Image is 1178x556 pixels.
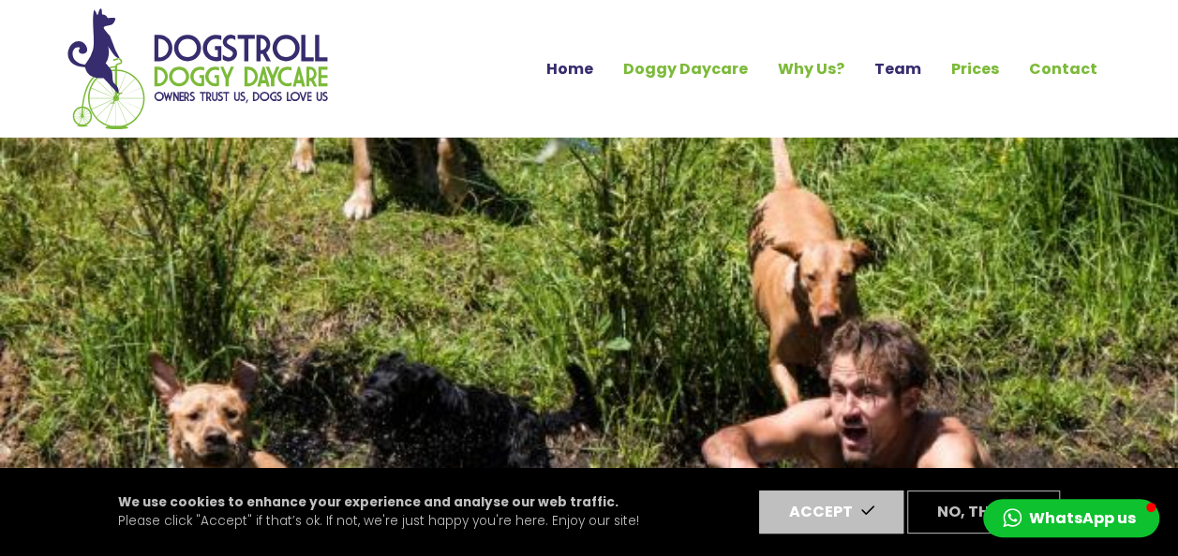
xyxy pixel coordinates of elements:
[763,53,859,85] a: Why Us?
[983,499,1159,537] button: WhatsApp us
[1014,53,1112,85] a: Contact
[118,493,619,511] strong: We use cookies to enhance your experience and analyse our web traffic.
[907,490,1060,534] button: No, thanks
[759,490,903,534] button: Accept
[859,53,936,85] a: Team
[67,7,329,130] img: Home
[936,53,1014,85] a: Prices
[608,53,763,85] a: Doggy Daycare
[118,493,639,532] p: Please click "Accept" if that’s ok. If not, we're just happy you're here. Enjoy our site!
[531,53,608,85] a: Home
